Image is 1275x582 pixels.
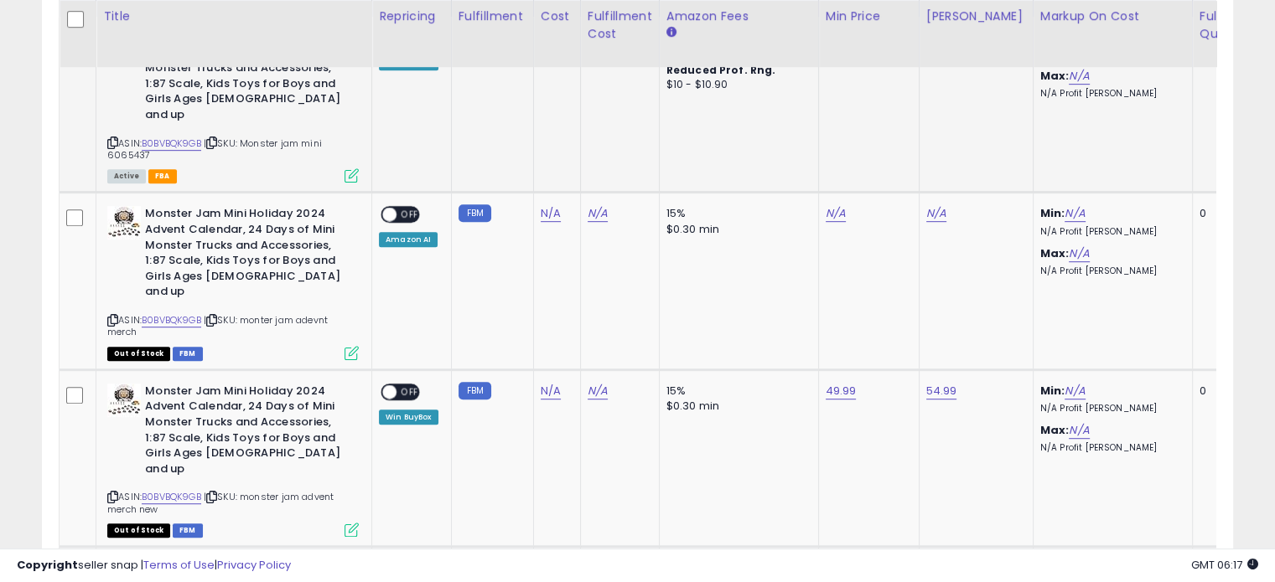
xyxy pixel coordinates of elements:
img: 51iTZ2Oom8L._SL40_.jpg [107,206,141,239]
small: FBM [459,204,491,222]
span: All listings that are currently out of stock and unavailable for purchase on Amazon [107,523,170,538]
b: Max: [1040,245,1070,261]
p: N/A Profit [PERSON_NAME] [1040,265,1179,277]
b: Reduced Prof. Rng. [666,63,776,77]
a: N/A [1069,422,1089,439]
div: 0 [1200,384,1252,399]
div: $0.30 min [666,222,806,237]
div: 15% [666,384,806,399]
span: FBM [173,523,203,538]
b: Min: [1040,205,1065,221]
th: The percentage added to the cost of goods (COGS) that forms the calculator for Min & Max prices. [1033,1,1192,67]
span: | SKU: monter jam adevnt merch [107,313,328,338]
span: | SKU: monster jam advent merch new [107,490,334,515]
div: seller snap | | [17,558,291,574]
div: Min Price [826,8,912,25]
img: 51iTZ2Oom8L._SL40_.jpg [107,384,141,417]
span: FBM [173,347,203,361]
span: OFF [396,384,423,399]
div: Markup on Cost [1040,8,1185,25]
a: N/A [1065,383,1085,399]
b: Monster Jam Mini Holiday 2024 Advent Calendar, 24 Days of Mini Monster Trucks and Accessories, 1:... [145,29,349,126]
span: 2025-08-17 06:17 GMT [1191,557,1258,573]
a: 49.99 [826,383,857,399]
a: 54.99 [926,383,957,399]
strong: Copyright [17,557,78,573]
b: Min: [1040,383,1065,399]
div: [PERSON_NAME] [926,8,1026,25]
a: N/A [588,383,608,399]
span: | SKU: Monster jam mini 6065437 [107,136,322,162]
div: ASIN: [107,29,359,181]
b: Max: [1040,68,1070,84]
b: Max: [1040,422,1070,438]
a: N/A [588,205,608,222]
div: Fulfillment [459,8,526,25]
span: All listings that are currently out of stock and unavailable for purchase on Amazon [107,347,170,361]
a: N/A [541,205,561,222]
b: Monster Jam Mini Holiday 2024 Advent Calendar, 24 Days of Mini Monster Trucks and Accessories, 1:... [145,384,349,481]
a: N/A [1065,205,1085,222]
a: Terms of Use [143,557,215,573]
div: Repricing [379,8,444,25]
div: Title [103,8,365,25]
b: Monster Jam Mini Holiday 2024 Advent Calendar, 24 Days of Mini Monster Trucks and Accessories, 1:... [145,206,349,303]
small: FBM [459,382,491,399]
p: N/A Profit [PERSON_NAME] [1040,88,1179,100]
div: Fulfillable Quantity [1200,8,1257,43]
div: Win BuyBox [379,409,438,425]
small: Amazon Fees. [666,25,676,40]
div: Amazon AI [379,232,438,247]
a: N/A [541,383,561,399]
span: OFF [396,208,423,222]
div: Fulfillment Cost [588,8,652,43]
div: Amazon Fees [666,8,811,25]
span: All listings currently available for purchase on Amazon [107,169,146,183]
a: N/A [826,205,846,222]
div: ASIN: [107,206,359,358]
span: FBA [148,169,177,183]
a: N/A [926,205,946,222]
p: N/A Profit [PERSON_NAME] [1040,442,1179,454]
a: Privacy Policy [217,557,291,573]
div: $0.30 min [666,399,806,414]
div: Cost [541,8,573,25]
a: N/A [1069,245,1089,262]
a: B0BVBQK9GB [142,490,201,504]
a: B0BVBQK9GB [142,136,201,151]
p: N/A Profit [PERSON_NAME] [1040,403,1179,415]
a: B0BVBQK9GB [142,313,201,327]
div: $10 - $10.90 [666,78,806,92]
div: 15% [666,206,806,221]
a: N/A [1069,68,1089,85]
div: 0 [1200,206,1252,221]
p: N/A Profit [PERSON_NAME] [1040,226,1179,238]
